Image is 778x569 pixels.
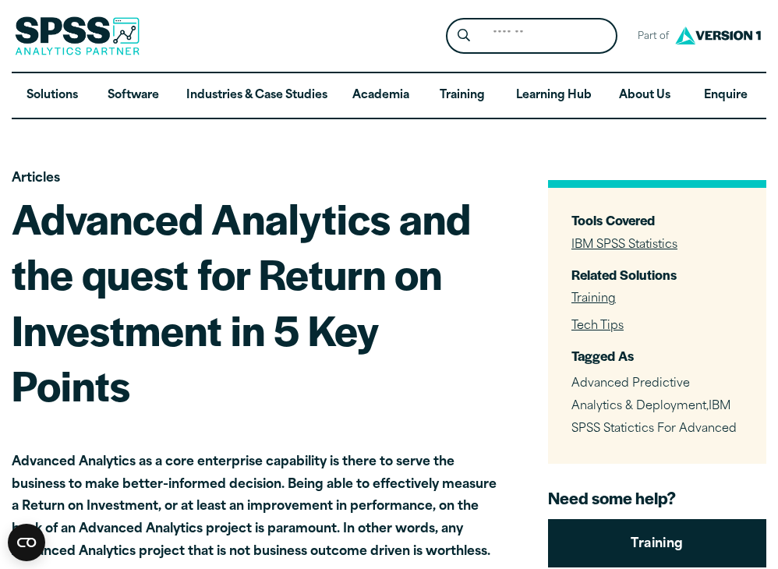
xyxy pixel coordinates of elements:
a: Training [548,519,766,567]
h4: Need some help? [548,486,766,508]
svg: Search magnifying glass icon [458,29,470,42]
h1: Advanced Analytics and the quest for Return on Investment in 5 Key Points [12,190,500,412]
a: Learning Hub [504,73,604,118]
a: Tech Tips [571,320,624,332]
strong: Advanced Analytics as a core enterprise capability is there to serve the business to make better-... [12,456,497,558]
p: Articles [12,168,500,190]
button: Open CMP widget [8,524,45,561]
nav: Desktop version of site main menu [12,73,766,118]
h3: Tools Covered [571,211,743,229]
form: Site Header Search Form [446,18,617,55]
a: Training [571,293,616,305]
a: About Us [604,73,685,118]
a: Enquire [685,73,766,118]
a: Software [93,73,174,118]
span: , [571,378,737,435]
img: SPSS Analytics Partner [15,16,140,55]
a: Training [422,73,503,118]
img: Version1 Logo [671,21,765,50]
span: Advanced Predictive Analytics & Deployment [571,378,706,412]
button: Search magnifying glass icon [450,22,479,51]
a: Solutions [12,73,93,118]
span: IBM SPSS Statictics For Advanced [571,401,737,435]
h3: Tagged As [571,347,743,365]
span: Part of [630,26,671,48]
a: Industries & Case Studies [174,73,340,118]
a: Academia [340,73,422,118]
h3: Related Solutions [571,266,743,284]
a: IBM SPSS Statistics [571,239,677,251]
